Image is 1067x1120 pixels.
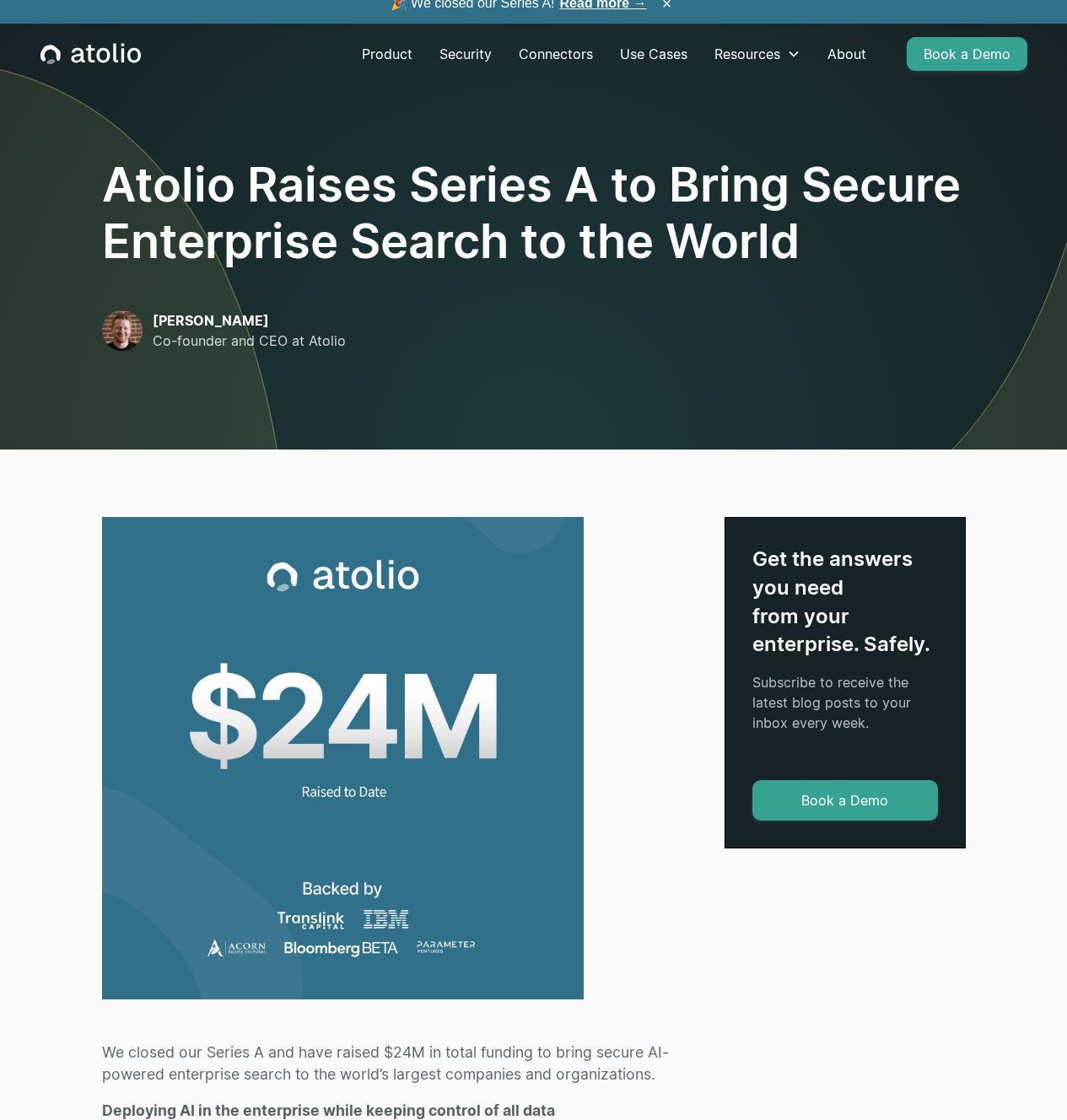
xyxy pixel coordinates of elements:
a: Book a Demo [752,780,938,821]
a: Book a Demo [907,37,1027,71]
p: Co-founder and CEO at Atolio [153,331,346,351]
a: About [814,37,880,71]
a: home [40,43,141,65]
p: We closed our Series A and have raised $24M in total funding to bring secure AI-powered enterpris... [102,1042,704,1086]
a: Use Cases [606,37,701,71]
strong: Deploying AI in the enterprise while keeping control of all data [102,1101,555,1119]
a: Security [426,37,505,71]
h1: Atolio Raises Series A to Bring Secure Enterprise Search to the World [102,157,966,270]
p: [PERSON_NAME] [153,310,346,331]
a: Connectors [505,37,606,71]
a: Product [348,37,426,71]
p: Subscribe to receive the latest blog posts to your inbox every week. [752,672,938,733]
div: Resources [714,44,780,64]
div: Get the answers you need from your enterprise. Safely. [752,545,938,658]
div: Resources [701,37,814,71]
